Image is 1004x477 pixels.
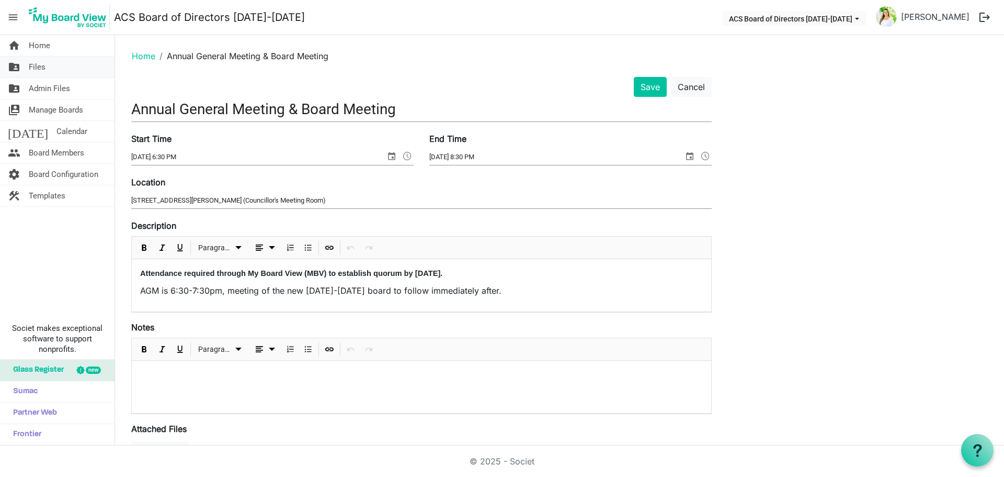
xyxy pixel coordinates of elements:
div: Insert Link [321,237,338,259]
span: construction [8,185,20,206]
img: My Board View Logo [26,4,110,30]
span: Files [29,57,45,77]
button: ACS Board of Directors 2024-2025 dropdownbutton [722,11,866,26]
div: new [86,367,101,374]
button: Bulleted List [301,343,315,356]
button: Underline [173,241,187,254]
button: Cancel [671,77,712,97]
div: Bulleted List [299,237,317,259]
button: Underline [173,343,187,356]
span: Templates [29,185,65,206]
button: dropdownbutton [249,241,280,254]
span: Frontier [8,424,41,445]
button: Insert Link [323,241,337,254]
span: select [683,149,696,163]
input: Title [131,97,712,121]
button: Paragraph dropdownbutton [195,241,246,254]
span: Attendance required through My Board View (MBV) to establish quorum by [DATE]. [140,269,442,278]
span: Manage Boards [29,99,83,120]
span: Board Configuration [29,164,98,185]
div: Bulleted List [299,338,317,360]
div: Alignments [248,338,282,360]
div: Formats [192,338,248,360]
label: Notes [131,321,154,334]
span: Societ makes exceptional software to support nonprofits. [5,323,110,354]
span: [DATE] [8,121,48,142]
button: Save [634,77,667,97]
button: Paragraph dropdownbutton [195,343,246,356]
a: My Board View Logo [26,4,114,30]
div: Italic [153,237,171,259]
span: Glass Register [8,360,64,381]
span: switch_account [8,99,20,120]
div: Alignments [248,237,282,259]
div: Formats [192,237,248,259]
span: Paragraph [198,241,232,254]
span: folder_shared [8,57,20,77]
span: home [8,35,20,56]
a: ACS Board of Directors [DATE]-[DATE] [114,7,305,28]
span: folder_shared [8,78,20,99]
span: people [8,142,20,163]
div: Underline [171,338,189,360]
button: Bold [138,241,152,254]
label: Attached Files [131,423,187,435]
a: © 2025 - Societ [470,456,534,467]
span: Paragraph [198,343,232,356]
span: Admin Files [29,78,70,99]
div: Insert Link [321,338,338,360]
span: Calendar [56,121,87,142]
a: Home [132,51,155,61]
div: Underline [171,237,189,259]
li: Annual General Meeting & Board Meeting [155,50,328,62]
label: Description [131,219,176,232]
label: Start Time [131,132,172,145]
span: Partner Web [8,403,57,424]
span: settings [8,164,20,185]
button: Italic [155,343,169,356]
label: Location [131,176,165,188]
span: Sumac [8,381,38,402]
button: Numbered List [283,241,298,254]
button: dropdownbutton [249,343,280,356]
p: AGM is 6:30-7:30pm, meeting of the new [DATE]-[DATE] board to follow immediately after. [140,284,703,297]
button: logout [974,6,996,28]
div: Bold [135,338,153,360]
button: Insert Link [323,343,337,356]
div: Bold [135,237,153,259]
span: menu [3,7,23,27]
a: [PERSON_NAME] [897,6,974,27]
button: Select Files [131,441,189,461]
div: Italic [153,338,171,360]
img: P1o51ie7xrVY5UL7ARWEW2r7gNC2P9H9vlLPs2zch7fLSXidsvLolGPwwA3uyx8AkiPPL2cfIerVbTx3yTZ2nQ_thumb.png [876,6,897,27]
button: Italic [155,241,169,254]
div: Numbered List [281,237,299,259]
div: Numbered List [281,338,299,360]
button: Numbered List [283,343,298,356]
button: Bold [138,343,152,356]
span: select [385,149,398,163]
button: Bulleted List [301,241,315,254]
label: End Time [429,132,466,145]
span: Board Members [29,142,84,163]
span: Home [29,35,50,56]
